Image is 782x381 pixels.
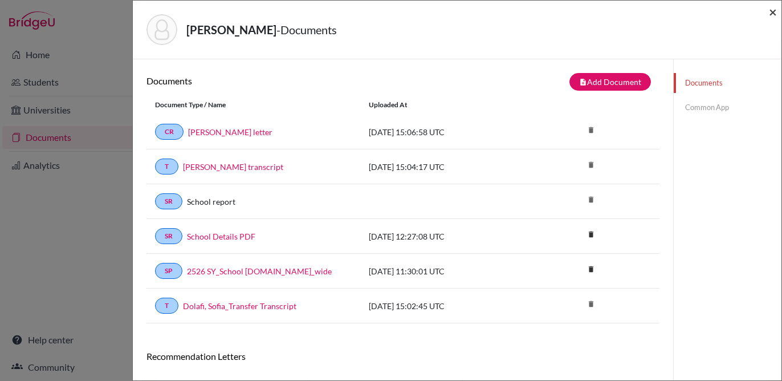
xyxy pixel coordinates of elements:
[583,228,600,243] a: delete
[187,230,255,242] a: School Details PDF
[583,261,600,278] i: delete
[155,124,184,140] a: CR
[155,193,182,209] a: SR
[183,300,296,312] a: Dolafi, Sofia_Transfer Transcript
[583,191,600,208] i: delete
[674,98,781,117] a: Common App
[146,351,659,362] h6: Recommendation Letters
[583,226,600,243] i: delete
[155,298,178,314] a: T
[276,23,337,37] span: - Documents
[583,295,600,313] i: delete
[360,300,531,312] div: [DATE] 15:02:45 UTC
[360,265,531,277] div: [DATE] 11:30:01 UTC
[583,156,600,173] i: delete
[569,73,651,91] button: note_addAdd Document
[155,159,178,175] a: T
[187,265,332,277] a: 2526 SY_School [DOMAIN_NAME]_wide
[674,73,781,93] a: Documents
[769,5,777,19] button: Close
[155,228,182,244] a: SR
[579,78,587,86] i: note_add
[187,196,235,208] a: School report
[583,262,600,278] a: delete
[360,230,531,242] div: [DATE] 12:27:08 UTC
[186,23,276,37] strong: [PERSON_NAME]
[360,126,531,138] div: [DATE] 15:06:58 UTC
[769,3,777,20] span: ×
[183,161,283,173] a: [PERSON_NAME] transcript
[583,121,600,139] i: delete
[146,100,360,110] div: Document Type / Name
[360,161,531,173] div: [DATE] 15:04:17 UTC
[188,126,272,138] a: [PERSON_NAME] letter
[360,100,531,110] div: Uploaded at
[155,263,182,279] a: SP
[146,75,403,86] h6: Documents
